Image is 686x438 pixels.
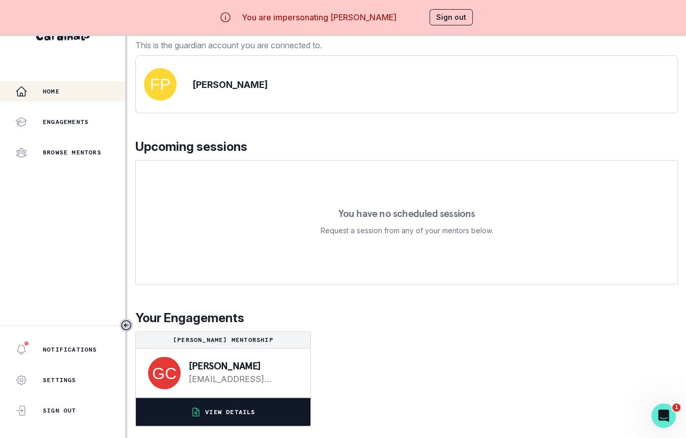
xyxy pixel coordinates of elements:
[43,346,97,354] p: Notifications
[136,398,310,426] button: VIEW DETAILS
[43,118,89,126] p: Engagements
[120,319,133,332] button: Toggle sidebar
[338,208,475,218] p: You have no scheduled sessions
[205,408,255,416] p: VIEW DETAILS
[43,376,76,384] p: Settings
[189,373,294,385] a: [EMAIL_ADDRESS][DOMAIN_NAME]
[189,361,294,371] p: [PERSON_NAME]
[43,406,76,415] p: Sign Out
[43,148,101,157] p: Browse Mentors
[144,68,177,101] img: svg
[148,357,181,389] img: svg
[135,138,678,156] p: Upcoming sessions
[193,78,268,91] p: [PERSON_NAME]
[135,39,322,51] p: This is the guardian account you are connected to.
[430,9,473,25] button: Sign out
[242,11,396,23] p: You are impersonating [PERSON_NAME]
[140,336,306,344] p: [PERSON_NAME] Mentorship
[321,225,493,237] p: Request a session from any of your mentors below.
[672,403,680,412] span: 1
[651,403,676,428] iframe: Intercom live chat
[43,87,60,96] p: Home
[135,309,678,327] p: Your Engagements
